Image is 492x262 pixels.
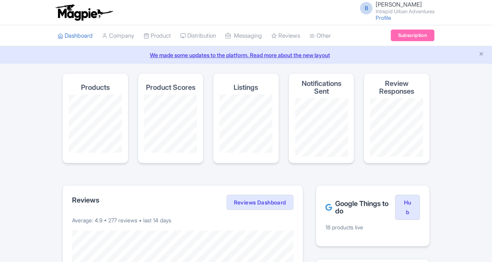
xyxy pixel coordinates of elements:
[72,216,293,224] p: Average: 4.9 • 277 reviews • last 14 days
[391,30,434,41] a: Subscription
[376,9,434,14] small: Intrepid Urban Adventures
[478,50,484,59] button: Close announcement
[360,2,373,14] span: B
[225,25,262,47] a: Messaging
[376,14,391,21] a: Profile
[102,25,134,47] a: Company
[81,84,110,91] h4: Products
[72,196,99,204] h2: Reviews
[144,25,171,47] a: Product
[234,84,258,91] h4: Listings
[395,195,420,220] a: Hub
[295,80,348,95] h4: Notifications Sent
[370,80,423,95] h4: Review Responses
[325,223,420,231] p: 18 products live
[271,25,300,47] a: Reviews
[58,25,93,47] a: Dashboard
[54,4,114,21] img: logo-ab69f6fb50320c5b225c76a69d11143b.png
[180,25,216,47] a: Distribution
[227,195,293,210] a: Reviews Dashboard
[309,25,331,47] a: Other
[325,200,395,215] h2: Google Things to do
[376,1,422,8] span: [PERSON_NAME]
[146,84,195,91] h4: Product Scores
[355,2,434,14] a: B [PERSON_NAME] Intrepid Urban Adventures
[5,51,487,59] a: We made some updates to the platform. Read more about the new layout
